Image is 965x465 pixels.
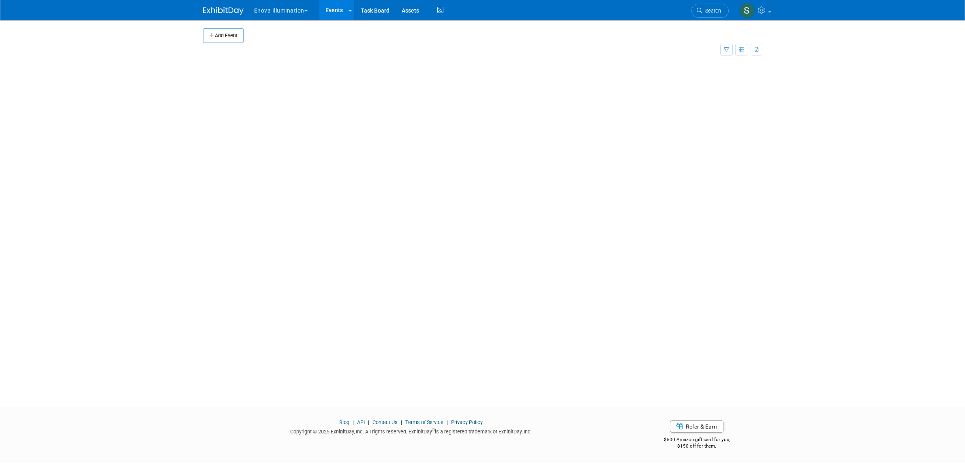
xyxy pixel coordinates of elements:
[203,7,244,15] img: ExhibitDay
[372,419,398,425] a: Contact Us
[399,419,404,425] span: |
[432,428,435,432] sup: ®
[366,419,371,425] span: |
[405,419,443,425] a: Terms of Service
[445,419,450,425] span: |
[203,426,620,435] div: Copyright © 2025 ExhibitDay, Inc. All rights reserved. ExhibitDay is a registered trademark of Ex...
[451,419,483,425] a: Privacy Policy
[691,4,729,18] a: Search
[702,8,721,14] span: Search
[739,3,755,18] img: Scott Green
[631,431,762,450] div: $500 Amazon gift card for you,
[351,419,356,425] span: |
[670,420,723,433] a: Refer & Earn
[203,28,244,43] button: Add Event
[631,443,762,450] div: $150 off for them.
[339,419,349,425] a: Blog
[357,419,365,425] a: API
